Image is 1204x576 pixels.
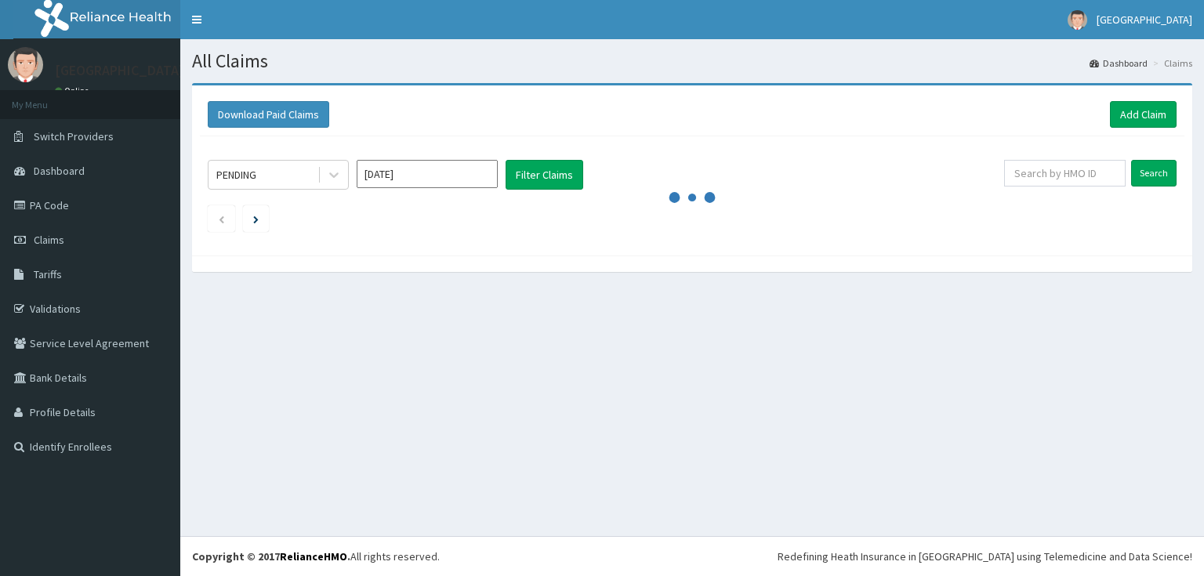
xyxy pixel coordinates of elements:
[778,549,1192,564] div: Redefining Heath Insurance in [GEOGRAPHIC_DATA] using Telemedicine and Data Science!
[218,212,225,226] a: Previous page
[1131,160,1177,187] input: Search
[8,47,43,82] img: User Image
[192,549,350,563] strong: Copyright © 2017 .
[506,160,583,190] button: Filter Claims
[192,51,1192,71] h1: All Claims
[208,101,329,128] button: Download Paid Claims
[1090,56,1148,70] a: Dashboard
[1004,160,1126,187] input: Search by HMO ID
[216,167,256,183] div: PENDING
[1149,56,1192,70] li: Claims
[55,63,184,78] p: [GEOGRAPHIC_DATA]
[34,164,85,178] span: Dashboard
[357,160,498,188] input: Select Month and Year
[1068,10,1087,30] img: User Image
[1110,101,1177,128] a: Add Claim
[280,549,347,563] a: RelianceHMO
[253,212,259,226] a: Next page
[180,536,1204,576] footer: All rights reserved.
[34,129,114,143] span: Switch Providers
[55,85,92,96] a: Online
[669,174,716,221] svg: audio-loading
[1097,13,1192,27] span: [GEOGRAPHIC_DATA]
[34,233,64,247] span: Claims
[34,267,62,281] span: Tariffs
